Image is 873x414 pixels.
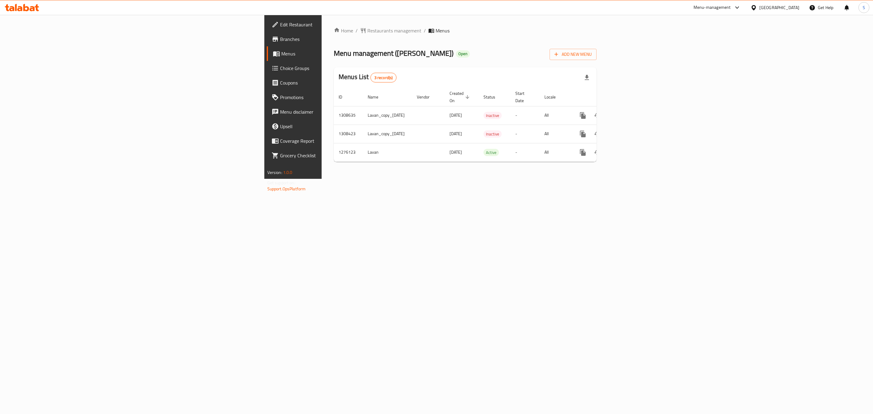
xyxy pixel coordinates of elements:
span: Edit Restaurant [280,21,405,28]
li: / [424,27,426,34]
span: Coverage Report [280,137,405,145]
span: Promotions [280,94,405,101]
a: Grocery Checklist [267,148,410,163]
span: S [863,4,865,11]
span: Inactive [483,112,502,119]
span: Inactive [483,131,502,138]
td: All [540,143,571,162]
div: Open [456,50,470,58]
span: Version: [267,169,282,176]
span: Active [483,149,499,156]
span: Coupons [280,79,405,86]
span: ID [339,93,350,101]
button: more [576,127,590,141]
button: more [576,108,590,123]
span: Get support on: [267,179,295,187]
span: Add New Menu [554,51,592,58]
td: All [540,106,571,125]
span: Menu disclaimer [280,108,405,115]
span: Grocery Checklist [280,152,405,159]
td: - [510,143,540,162]
span: Vendor [417,93,437,101]
span: Menus [281,50,405,57]
button: more [576,145,590,160]
div: Total records count [370,73,397,82]
div: Menu-management [694,4,731,11]
span: Branches [280,35,405,43]
a: Coupons [267,75,410,90]
table: enhanced table [334,88,639,162]
span: [DATE] [450,130,462,138]
nav: breadcrumb [334,27,597,34]
span: Choice Groups [280,65,405,72]
button: Add New Menu [550,49,597,60]
td: - [510,106,540,125]
td: - [510,125,540,143]
a: Branches [267,32,410,46]
span: Start Date [515,90,532,104]
a: Menu disclaimer [267,105,410,119]
span: Status [483,93,503,101]
span: Created On [450,90,471,104]
span: Upsell [280,123,405,130]
a: Choice Groups [267,61,410,75]
a: Promotions [267,90,410,105]
span: Name [368,93,386,101]
button: Change Status [590,108,605,123]
span: Locale [544,93,564,101]
button: Change Status [590,145,605,160]
a: Support.OpsPlatform [267,185,306,193]
div: Inactive [483,130,502,138]
span: Open [456,51,470,56]
button: Change Status [590,127,605,141]
th: Actions [571,88,639,106]
span: [DATE] [450,111,462,119]
span: [DATE] [450,148,462,156]
div: Export file [580,70,594,85]
a: Coverage Report [267,134,410,148]
a: Edit Restaurant [267,17,410,32]
a: Upsell [267,119,410,134]
span: 1.0.0 [283,169,293,176]
span: 3 record(s) [371,75,396,81]
a: Menus [267,46,410,61]
td: All [540,125,571,143]
h2: Menus List [339,72,396,82]
div: [GEOGRAPHIC_DATA] [759,4,799,11]
span: Menus [436,27,450,34]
